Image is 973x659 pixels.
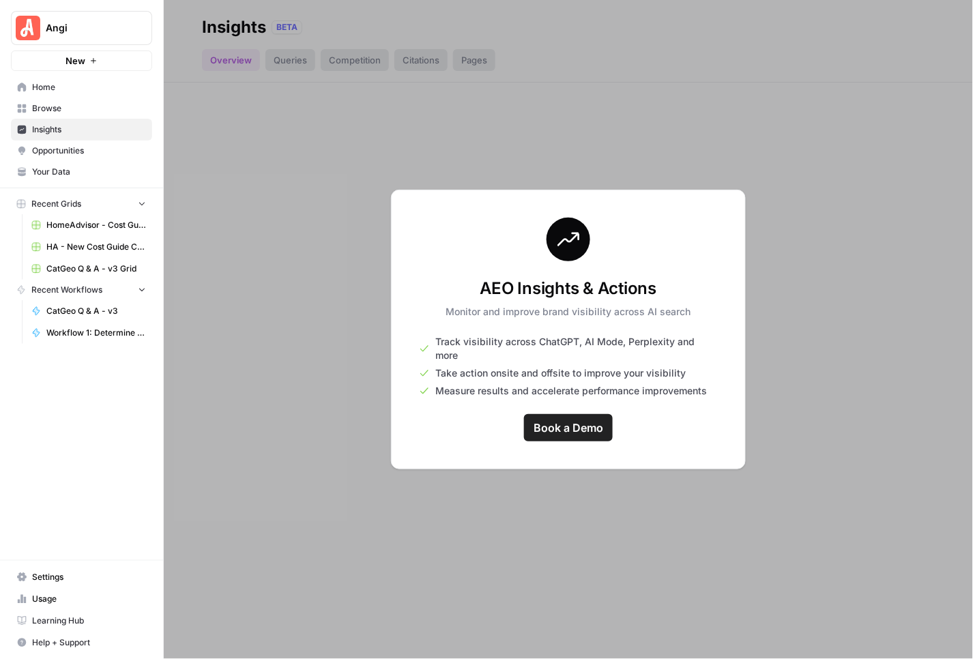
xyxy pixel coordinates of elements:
span: Recent Grids [31,198,81,210]
span: Angi [46,21,128,35]
span: Usage [32,593,146,605]
a: Insights [11,119,152,141]
span: Help + Support [32,636,146,649]
span: Opportunities [32,145,146,157]
span: CatGeo Q & A - v3 [46,305,146,317]
a: Opportunities [11,140,152,162]
span: CatGeo Q & A - v3 Grid [46,263,146,275]
span: Take action onsite and offsite to improve your visibility [435,366,686,380]
button: New [11,50,152,71]
a: CatGeo Q & A - v3 Grid [25,258,152,280]
a: HA - New Cost Guide Creation Grid [25,236,152,258]
a: Workflow 1: Determine & Apply Cost Changes [25,322,152,344]
span: Insights [32,123,146,136]
span: HomeAdvisor - Cost Guide Updates [46,219,146,231]
span: Measure results and accelerate performance improvements [435,384,707,398]
span: Book a Demo [534,420,603,436]
button: Help + Support [11,632,152,654]
span: Track visibility across ChatGPT, AI Mode, Perplexity and more [435,335,718,362]
button: Workspace: Angi [11,11,152,45]
span: Workflow 1: Determine & Apply Cost Changes [46,327,146,339]
a: Book a Demo [524,414,613,441]
span: Learning Hub [32,615,146,627]
a: CatGeo Q & A - v3 [25,300,152,322]
a: Home [11,76,152,98]
span: New [66,54,85,68]
span: HA - New Cost Guide Creation Grid [46,241,146,253]
h3: AEO Insights & Actions [446,278,691,299]
a: Your Data [11,161,152,183]
span: Browse [32,102,146,115]
span: Home [32,81,146,93]
a: Usage [11,588,152,610]
span: Recent Workflows [31,284,102,296]
span: Settings [32,571,146,583]
a: Settings [11,566,152,588]
a: HomeAdvisor - Cost Guide Updates [25,214,152,236]
button: Recent Grids [11,194,152,214]
a: Learning Hub [11,610,152,632]
a: Browse [11,98,152,119]
button: Recent Workflows [11,280,152,300]
img: Angi Logo [16,16,40,40]
span: Your Data [32,166,146,178]
p: Monitor and improve brand visibility across AI search [446,305,691,319]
